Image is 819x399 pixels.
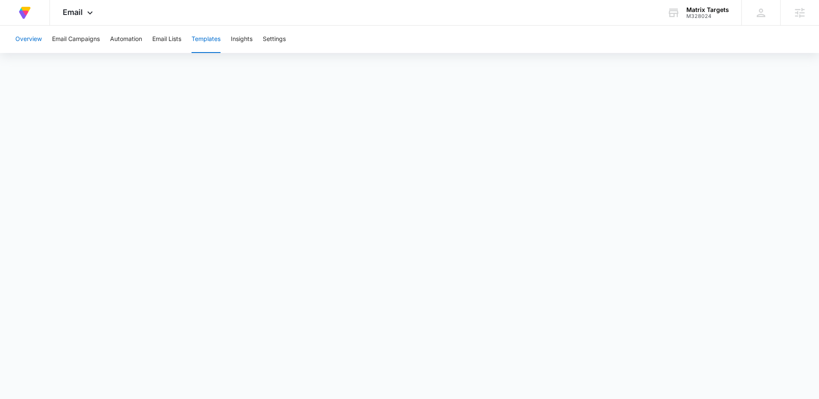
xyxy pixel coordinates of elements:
img: Volusion [17,5,32,21]
div: account name [686,6,729,13]
button: Overview [15,26,42,53]
button: Email Lists [152,26,181,53]
button: Automation [110,26,142,53]
button: Templates [192,26,221,53]
button: Settings [263,26,286,53]
button: Email Campaigns [52,26,100,53]
button: Insights [231,26,253,53]
span: Email [63,8,83,17]
div: account id [686,13,729,19]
